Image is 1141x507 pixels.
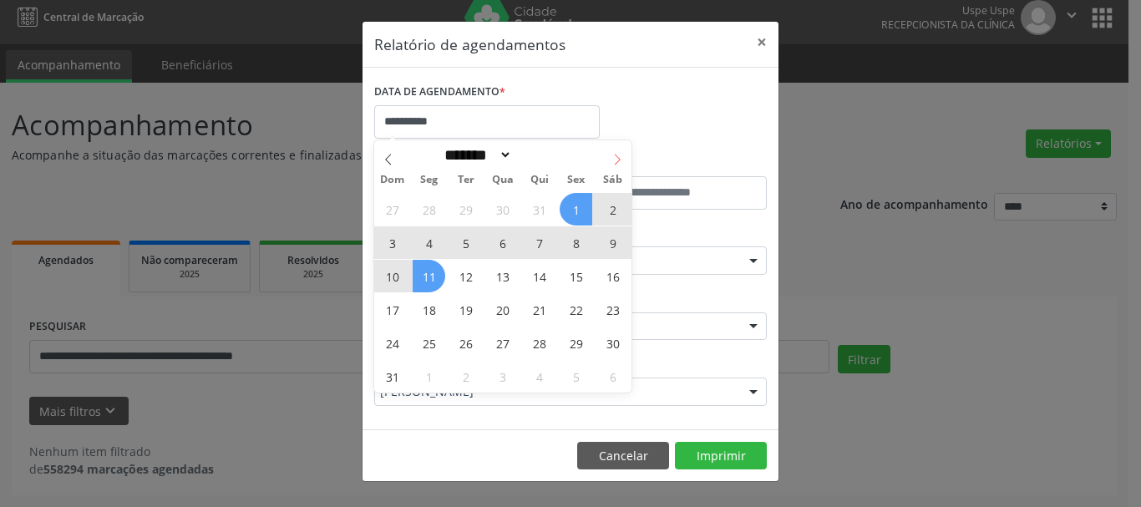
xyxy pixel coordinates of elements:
span: Agosto 20, 2025 [486,293,519,326]
span: Ter [448,175,484,185]
input: Year [512,146,567,164]
span: Agosto 21, 2025 [523,293,555,326]
span: Agosto 8, 2025 [560,226,592,259]
span: Setembro 3, 2025 [486,360,519,393]
span: Agosto 27, 2025 [486,327,519,359]
span: Agosto 19, 2025 [449,293,482,326]
span: Agosto 31, 2025 [376,360,408,393]
span: Julho 30, 2025 [486,193,519,226]
span: Agosto 2, 2025 [596,193,629,226]
span: Agosto 1, 2025 [560,193,592,226]
span: Setembro 1, 2025 [413,360,445,393]
button: Close [745,22,778,63]
span: Agosto 15, 2025 [560,260,592,292]
span: Setembro 6, 2025 [596,360,629,393]
span: Agosto 26, 2025 [449,327,482,359]
span: Agosto 6, 2025 [486,226,519,259]
span: Dom [374,175,411,185]
span: Agosto 9, 2025 [596,226,629,259]
span: Julho 31, 2025 [523,193,555,226]
span: Agosto 24, 2025 [376,327,408,359]
select: Month [439,146,512,164]
span: Agosto 11, 2025 [413,260,445,292]
span: Agosto 4, 2025 [413,226,445,259]
span: Agosto 25, 2025 [413,327,445,359]
span: Agosto 29, 2025 [560,327,592,359]
span: Agosto 12, 2025 [449,260,482,292]
span: Julho 29, 2025 [449,193,482,226]
button: Cancelar [577,442,669,470]
span: Julho 28, 2025 [413,193,445,226]
span: Sex [558,175,595,185]
span: Agosto 22, 2025 [560,293,592,326]
label: DATA DE AGENDAMENTO [374,79,505,105]
span: Agosto 13, 2025 [486,260,519,292]
span: Agosto 7, 2025 [523,226,555,259]
h5: Relatório de agendamentos [374,33,565,55]
span: Qui [521,175,558,185]
span: Agosto 17, 2025 [376,293,408,326]
span: Agosto 18, 2025 [413,293,445,326]
button: Imprimir [675,442,767,470]
span: Setembro 2, 2025 [449,360,482,393]
span: Qua [484,175,521,185]
span: Agosto 30, 2025 [596,327,629,359]
label: ATÉ [575,150,767,176]
span: Agosto 28, 2025 [523,327,555,359]
span: Sáb [595,175,631,185]
span: Agosto 23, 2025 [596,293,629,326]
span: Julho 27, 2025 [376,193,408,226]
span: Agosto 10, 2025 [376,260,408,292]
span: Agosto 16, 2025 [596,260,629,292]
span: Agosto 14, 2025 [523,260,555,292]
span: Seg [411,175,448,185]
span: Agosto 5, 2025 [449,226,482,259]
span: Setembro 4, 2025 [523,360,555,393]
span: Setembro 5, 2025 [560,360,592,393]
span: Agosto 3, 2025 [376,226,408,259]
